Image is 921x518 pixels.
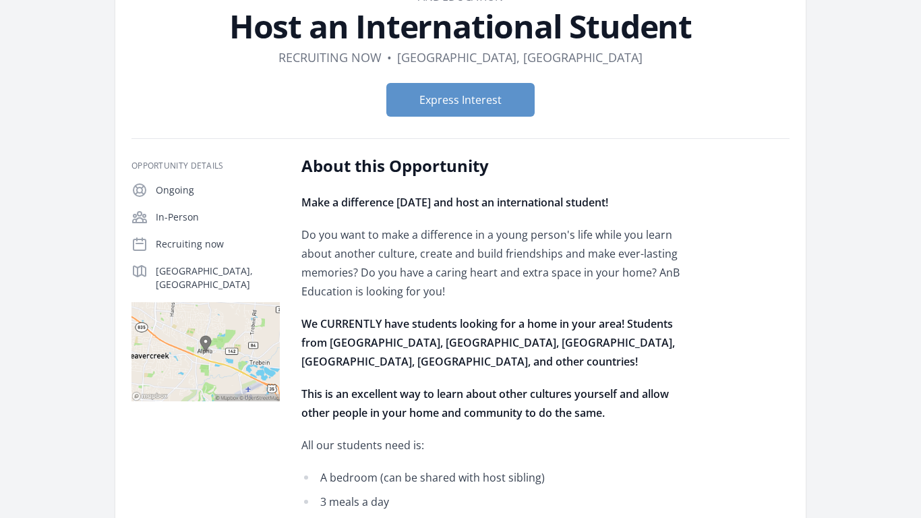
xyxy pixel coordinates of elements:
[156,210,280,224] p: In-Person
[131,302,280,401] img: Map
[301,468,696,487] li: A bedroom (can be shared with host sibling)
[156,237,280,251] p: Recruiting now
[278,48,382,67] dd: Recruiting now
[301,316,675,369] strong: We CURRENTLY have students looking for a home in your area! Students from [GEOGRAPHIC_DATA], [GEO...
[301,195,608,210] strong: Make a difference [DATE] and host an international student!
[131,161,280,171] h3: Opportunity Details
[156,183,280,197] p: Ongoing
[387,48,392,67] div: •
[301,155,696,177] h2: About this Opportunity
[301,386,669,420] strong: This is an excellent way to learn about other cultures yourself and allow other people in your ho...
[301,436,696,455] p: All our students need is:
[301,492,696,511] li: 3 meals a day
[397,48,643,67] dd: [GEOGRAPHIC_DATA], [GEOGRAPHIC_DATA]
[386,83,535,117] button: Express Interest
[301,225,696,301] p: Do you want to make a difference in a young person's life while you learn about another culture, ...
[131,10,790,42] h1: Host an International Student
[156,264,280,291] p: [GEOGRAPHIC_DATA], [GEOGRAPHIC_DATA]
